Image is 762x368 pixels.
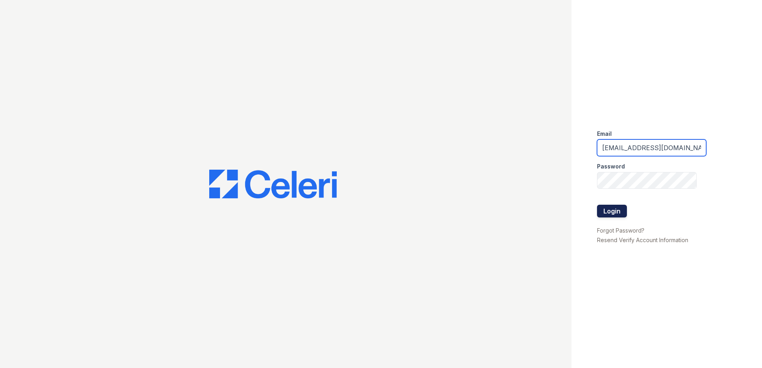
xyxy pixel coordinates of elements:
label: Password [597,162,625,170]
a: Resend Verify Account Information [597,237,688,243]
label: Email [597,130,612,138]
img: CE_Logo_Blue-a8612792a0a2168367f1c8372b55b34899dd931a85d93a1a3d3e32e68fde9ad4.png [209,170,337,198]
button: Login [597,205,627,217]
a: Forgot Password? [597,227,644,234]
